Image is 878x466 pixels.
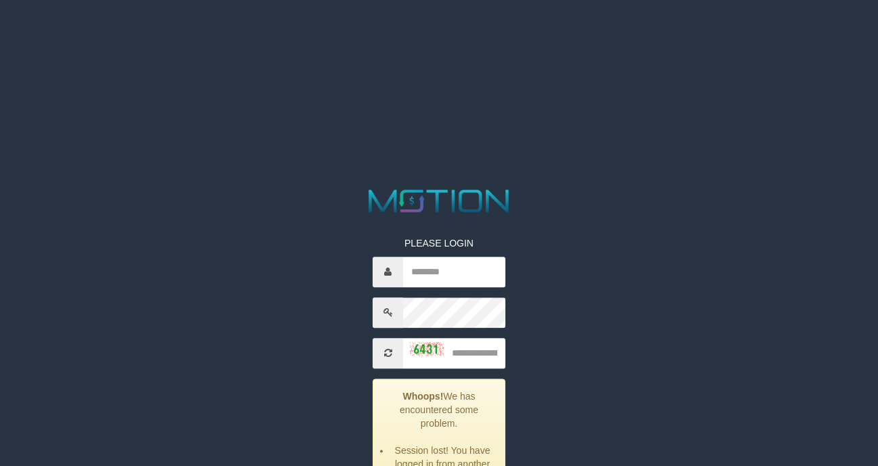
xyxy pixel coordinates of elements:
img: captcha [410,342,444,356]
p: PLEASE LOGIN [373,236,505,250]
img: MOTION_logo.png [362,186,516,216]
strong: Whoops! [402,391,443,402]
